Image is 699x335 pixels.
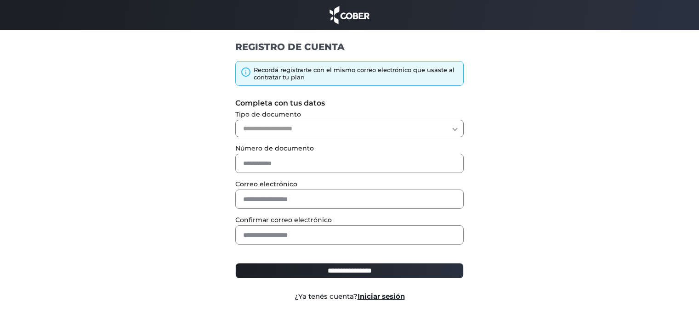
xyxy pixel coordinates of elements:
label: Completa con tus datos [235,100,464,107]
label: Tipo de documento [235,111,464,118]
label: Número de documento [235,145,464,152]
a: Iniciar sesión [358,292,405,301]
label: Correo electrónico [235,180,464,188]
div: ¿Ya tenés cuenta? [228,293,471,300]
h1: REGISTRO DE CUENTA [235,41,464,53]
img: cober_marca.png [327,5,372,25]
div: Recordá registrarte con el mismo correo electrónico que usaste al contratar tu plan [254,66,459,81]
label: Confirmar correo electrónico [235,216,464,223]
